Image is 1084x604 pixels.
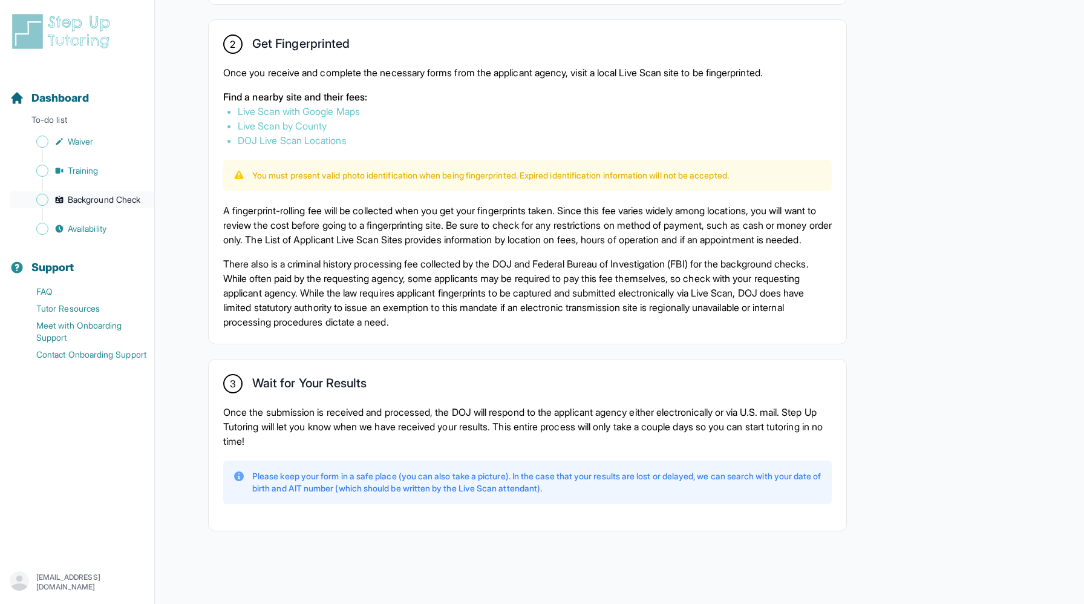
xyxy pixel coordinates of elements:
a: Meet with Onboarding Support [10,317,154,346]
a: Tutor Resources [10,300,154,317]
a: Availability [10,220,154,237]
span: Availability [68,223,106,235]
p: [EMAIL_ADDRESS][DOMAIN_NAME] [36,573,145,592]
h2: Get Fingerprinted [252,36,350,56]
a: Waiver [10,133,154,150]
p: Please keep your form in a safe place (you can also take a picture). In the case that your result... [252,470,822,494]
p: Find a nearby site and their fees: [223,90,832,104]
p: You must present valid photo identification when being fingerprinted. Expired identification info... [252,169,729,182]
a: Training [10,162,154,179]
a: Live Scan with Google Maps [238,105,360,117]
span: Background Check [68,194,140,206]
span: 3 [230,376,236,391]
p: Once the submission is received and processed, the DOJ will respond to the applicant agency eithe... [223,405,832,448]
p: To-do list [5,114,149,131]
span: Waiver [68,136,93,148]
button: Dashboard [5,70,149,111]
p: A fingerprint-rolling fee will be collected when you get your fingerprints taken. Since this fee ... [223,203,832,247]
p: There also is a criminal history processing fee collected by the DOJ and Federal Bureau of Invest... [223,257,832,329]
a: Background Check [10,191,154,208]
h2: Wait for Your Results [252,376,367,395]
span: Dashboard [31,90,89,107]
span: 2 [230,37,235,51]
a: Live Scan by County [238,120,327,132]
button: Support [5,240,149,281]
button: [EMAIL_ADDRESS][DOMAIN_NAME] [10,571,145,593]
span: Training [68,165,99,177]
a: DOJ Live Scan Locations [238,134,347,146]
p: Once you receive and complete the necessary forms from the applicant agency, visit a local Live S... [223,65,832,80]
a: Contact Onboarding Support [10,346,154,363]
img: logo [10,12,117,51]
a: FAQ [10,283,154,300]
a: Dashboard [10,90,89,107]
span: Support [31,259,74,276]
